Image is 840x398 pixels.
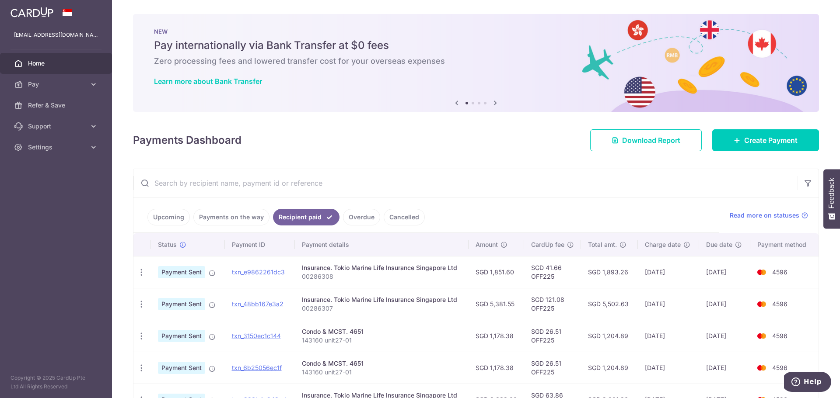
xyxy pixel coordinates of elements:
td: SGD 1,204.89 [581,320,637,352]
a: Upcoming [147,209,190,225]
th: Payment ID [225,233,295,256]
a: Download Report [590,129,702,151]
span: 4596 [772,364,787,371]
img: Bank Card [753,363,770,373]
span: Create Payment [744,135,798,145]
span: 4596 [772,300,787,308]
button: Feedback - Show survey [823,169,840,228]
img: Bank Card [753,299,770,309]
td: SGD 1,178.38 [469,352,524,384]
span: Payment Sent [158,330,205,342]
span: Due date [706,240,732,249]
td: SGD 26.51 OFF225 [524,352,581,384]
a: txn_6b25056ec1f [232,364,282,371]
td: SGD 41.66 OFF225 [524,256,581,288]
img: Bank Card [753,267,770,277]
p: 00286308 [302,272,462,281]
td: [DATE] [638,352,699,384]
p: 00286307 [302,304,462,313]
td: SGD 1,893.26 [581,256,637,288]
span: Read more on statuses [730,211,799,220]
span: Download Report [622,135,680,145]
td: [DATE] [699,352,750,384]
a: Create Payment [712,129,819,151]
div: Insurance. Tokio Marine Life Insurance Singapore Ltd [302,295,462,304]
td: SGD 121.08 OFF225 [524,288,581,320]
span: Feedback [828,178,836,208]
a: Cancelled [384,209,425,225]
td: SGD 1,204.89 [581,352,637,384]
td: [DATE] [638,256,699,288]
td: SGD 1,851.60 [469,256,524,288]
div: Insurance. Tokio Marine Life Insurance Singapore Ltd [302,263,462,272]
th: Payment method [750,233,819,256]
td: [DATE] [699,320,750,352]
div: Condo & MCST. 4651 [302,359,462,368]
p: 143160 unit27-01 [302,368,462,377]
td: [DATE] [638,288,699,320]
p: NEW [154,28,798,35]
img: Bank Card [753,331,770,341]
input: Search by recipient name, payment id or reference [133,169,798,197]
td: [DATE] [638,320,699,352]
a: txn_48bb167e3a2 [232,300,283,308]
div: Condo & MCST. 4651 [302,327,462,336]
p: [EMAIL_ADDRESS][DOMAIN_NAME] [14,31,98,39]
span: Total amt. [588,240,617,249]
span: Payment Sent [158,298,205,310]
h6: Zero processing fees and lowered transfer cost for your overseas expenses [154,56,798,66]
img: Bank transfer banner [133,14,819,112]
a: Learn more about Bank Transfer [154,77,262,86]
span: Charge date [645,240,681,249]
span: Settings [28,143,86,152]
span: Support [28,122,86,131]
a: txn_3150ec1c144 [232,332,281,339]
span: Refer & Save [28,101,86,110]
td: SGD 1,178.38 [469,320,524,352]
span: 4596 [772,332,787,339]
span: CardUp fee [531,240,564,249]
td: SGD 5,502.63 [581,288,637,320]
td: SGD 5,381.55 [469,288,524,320]
a: Recipient paid [273,209,339,225]
span: Amount [476,240,498,249]
span: Payment Sent [158,362,205,374]
h4: Payments Dashboard [133,132,241,148]
img: CardUp [10,7,53,17]
iframe: Opens a widget where you can find more information [784,372,831,394]
th: Payment details [295,233,469,256]
span: 4596 [772,268,787,276]
td: SGD 26.51 OFF225 [524,320,581,352]
span: Payment Sent [158,266,205,278]
td: [DATE] [699,288,750,320]
span: Pay [28,80,86,89]
a: Payments on the way [193,209,269,225]
span: Home [28,59,86,68]
a: Overdue [343,209,380,225]
a: Read more on statuses [730,211,808,220]
td: [DATE] [699,256,750,288]
p: 143160 unit27-01 [302,336,462,345]
span: Status [158,240,177,249]
h5: Pay internationally via Bank Transfer at $0 fees [154,38,798,52]
a: txn_e9862261dc3 [232,268,285,276]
